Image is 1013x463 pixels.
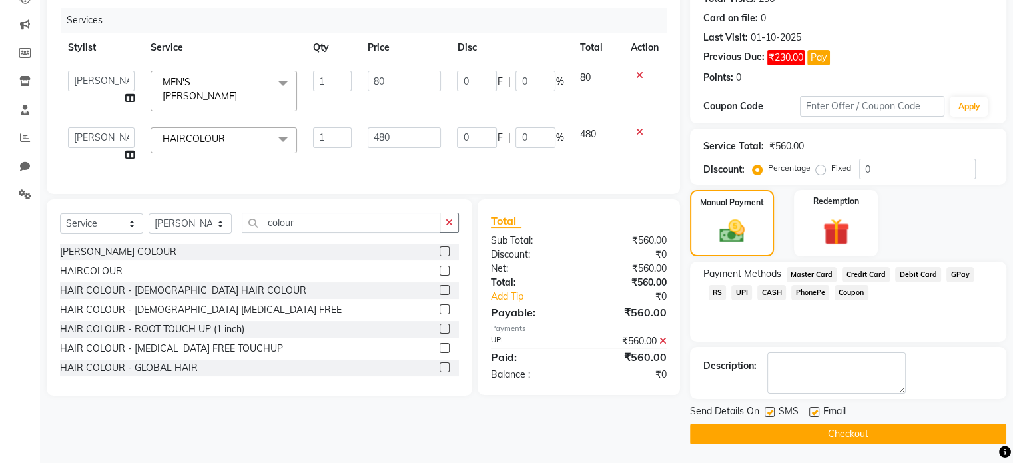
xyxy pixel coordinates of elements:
[703,359,757,373] div: Description:
[60,342,283,356] div: HAIR COLOUR - [MEDICAL_DATA] FREE TOUCHUP
[60,264,123,278] div: HAIRCOLOUR
[360,33,449,63] th: Price
[800,96,945,117] input: Enter Offer / Coupon Code
[703,163,745,177] div: Discount:
[842,267,890,282] span: Credit Card
[60,33,143,63] th: Stylist
[507,131,510,145] span: |
[703,31,748,45] div: Last Visit:
[60,303,342,317] div: HAIR COLOUR - [DEMOGRAPHIC_DATA] [MEDICAL_DATA] FREE
[895,267,941,282] span: Debit Card
[571,33,622,63] th: Total
[767,50,805,65] span: ₹230.00
[579,334,677,348] div: ₹560.00
[815,215,858,248] img: _gift.svg
[579,128,595,140] span: 480
[736,71,741,85] div: 0
[703,11,758,25] div: Card on file:
[60,322,244,336] div: HAIR COLOUR - ROOT TOUCH UP (1 inch)
[305,33,360,63] th: Qty
[481,234,579,248] div: Sub Total:
[757,285,786,300] span: CASH
[769,139,804,153] div: ₹560.00
[481,334,579,348] div: UPI
[807,50,830,65] button: Pay
[481,276,579,290] div: Total:
[731,285,752,300] span: UPI
[481,290,595,304] a: Add Tip
[163,133,225,145] span: HAIRCOLOUR
[779,404,799,421] span: SMS
[481,368,579,382] div: Balance :
[143,33,305,63] th: Service
[703,71,733,85] div: Points:
[835,285,868,300] span: Coupon
[813,195,859,207] label: Redemption
[507,75,510,89] span: |
[690,404,759,421] span: Send Details On
[579,368,677,382] div: ₹0
[791,285,829,300] span: PhonePe
[946,267,974,282] span: GPay
[481,304,579,320] div: Payable:
[579,276,677,290] div: ₹560.00
[703,50,765,65] div: Previous Due:
[579,71,590,83] span: 80
[595,290,676,304] div: ₹0
[555,75,563,89] span: %
[623,33,667,63] th: Action
[242,213,440,233] input: Search or Scan
[787,267,837,282] span: Master Card
[690,424,1006,444] button: Checkout
[579,349,677,365] div: ₹560.00
[497,131,502,145] span: F
[225,133,231,145] a: x
[831,162,851,174] label: Fixed
[823,404,846,421] span: Email
[491,214,521,228] span: Total
[497,75,502,89] span: F
[449,33,571,63] th: Disc
[768,162,811,174] label: Percentage
[950,97,988,117] button: Apply
[579,234,677,248] div: ₹560.00
[481,349,579,365] div: Paid:
[481,262,579,276] div: Net:
[703,99,800,113] div: Coupon Code
[60,284,306,298] div: HAIR COLOUR - [DEMOGRAPHIC_DATA] HAIR COLOUR
[579,248,677,262] div: ₹0
[709,285,727,300] span: RS
[60,361,198,375] div: HAIR COLOUR - GLOBAL HAIR
[163,76,237,102] span: MEN'S [PERSON_NAME]
[711,217,753,246] img: _cash.svg
[703,139,764,153] div: Service Total:
[481,248,579,262] div: Discount:
[237,90,243,102] a: x
[61,8,677,33] div: Services
[700,197,764,209] label: Manual Payment
[579,304,677,320] div: ₹560.00
[703,267,781,281] span: Payment Methods
[555,131,563,145] span: %
[761,11,766,25] div: 0
[751,31,801,45] div: 01-10-2025
[491,323,667,334] div: Payments
[579,262,677,276] div: ₹560.00
[60,245,176,259] div: [PERSON_NAME] COLOUR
